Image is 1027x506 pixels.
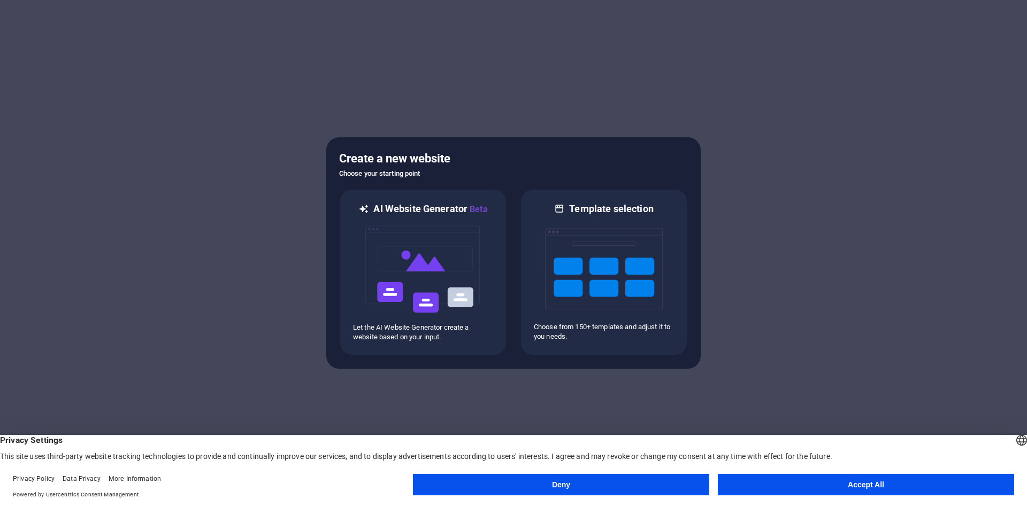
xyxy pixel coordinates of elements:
h6: Choose your starting point [339,167,688,180]
span: Beta [467,204,488,214]
p: Choose from 150+ templates and adjust it to you needs. [534,322,674,341]
div: AI Website GeneratorBetaaiLet the AI Website Generator create a website based on your input. [339,189,507,356]
h6: Template selection [569,203,653,215]
h6: AI Website Generator [373,203,487,216]
h5: Create a new website [339,150,688,167]
p: Let the AI Website Generator create a website based on your input. [353,323,493,342]
img: ai [364,216,482,323]
div: Template selectionChoose from 150+ templates and adjust it to you needs. [520,189,688,356]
